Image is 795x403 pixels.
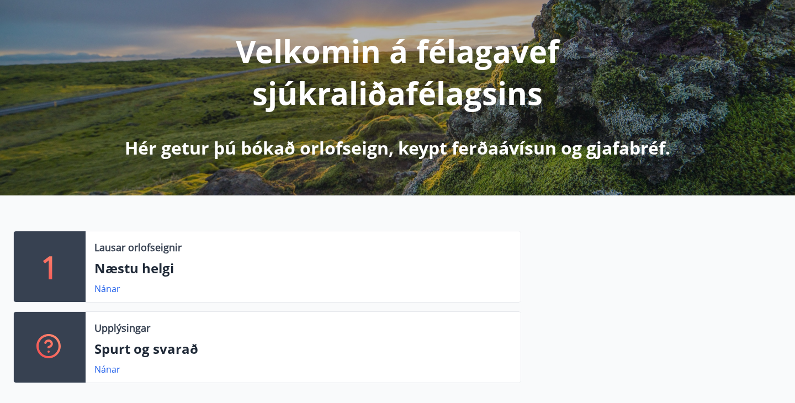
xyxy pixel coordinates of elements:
[41,246,59,288] p: 1
[106,30,689,114] p: Velkomin á félagavef sjúkraliðafélagsins
[125,136,670,160] p: Hér getur þú bókað orlofseign, keypt ferðaávísun og gjafabréf.
[94,240,182,254] p: Lausar orlofseignir
[94,321,150,335] p: Upplýsingar
[94,259,512,278] p: Næstu helgi
[94,340,512,358] p: Spurt og svarað
[94,283,120,295] a: Nánar
[94,363,120,375] a: Nánar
